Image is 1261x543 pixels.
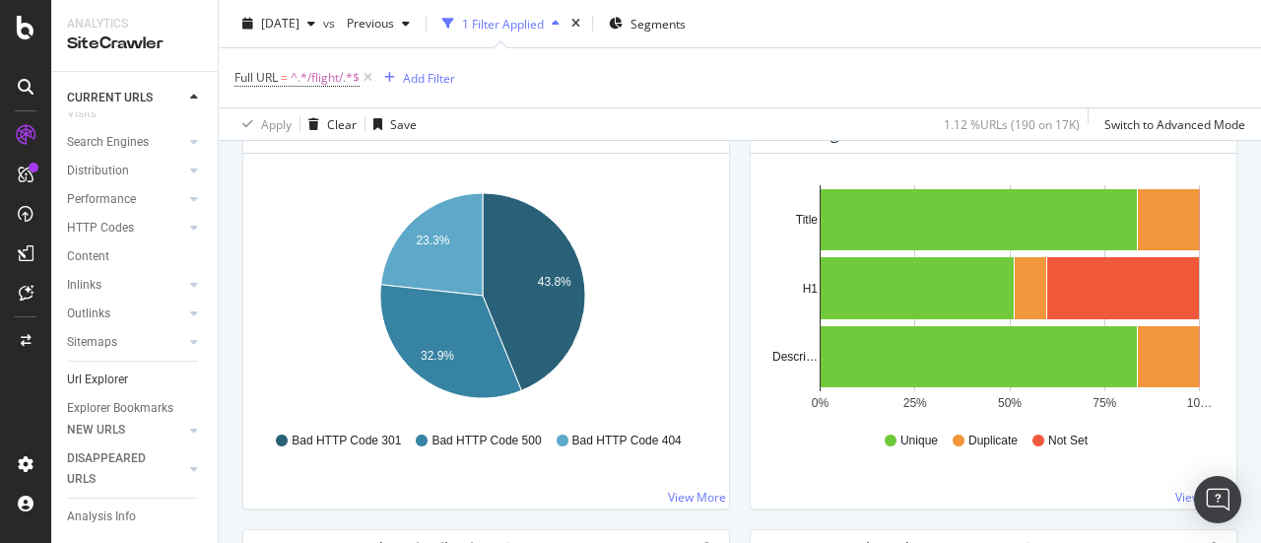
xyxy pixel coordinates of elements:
[67,132,149,153] div: Search Engines
[968,433,1018,449] span: Duplicate
[67,448,166,490] div: DISAPPEARED URLS
[431,433,541,449] span: Bad HTTP Code 500
[67,88,184,108] a: CURRENT URLS
[339,15,394,32] span: Previous
[327,115,357,132] div: Clear
[67,246,109,267] div: Content
[1104,115,1245,132] div: Switch to Advanced Mode
[803,282,819,296] text: H1
[234,69,278,86] span: Full URL
[668,489,726,506] a: View More
[259,185,706,414] svg: A chart.
[67,161,184,181] a: Distribution
[67,304,184,324] a: Outlinks
[234,8,323,39] button: [DATE]
[1048,433,1088,449] span: Not Set
[1175,489,1233,506] a: View More
[67,304,110,324] div: Outlinks
[365,108,417,140] button: Save
[67,398,204,419] a: Explorer Bookmarks
[416,234,449,247] text: 23.3%
[376,66,455,90] button: Add Filter
[390,115,417,132] div: Save
[67,16,202,33] div: Analytics
[67,398,173,419] div: Explorer Bookmarks
[766,185,1214,414] svg: A chart.
[601,8,694,39] button: Segments
[403,69,455,86] div: Add Filter
[796,213,819,227] text: Title
[67,189,136,210] div: Performance
[261,15,299,32] span: 2025 Sep. 5th
[67,218,184,238] a: HTTP Codes
[67,332,184,353] a: Sitemaps
[67,103,97,124] div: Visits
[1194,476,1241,523] div: Open Intercom Messenger
[944,115,1080,132] div: 1.12 % URLs ( 190 on 17K )
[67,132,184,153] a: Search Engines
[67,103,116,124] a: Visits
[67,275,184,296] a: Inlinks
[1093,396,1116,410] text: 75%
[323,15,339,32] span: vs
[281,69,288,86] span: =
[67,275,101,296] div: Inlinks
[1187,396,1212,410] text: 10…
[339,8,418,39] button: Previous
[261,115,292,132] div: Apply
[538,275,571,289] text: 43.8%
[67,370,128,390] div: Url Explorer
[67,246,204,267] a: Content
[434,8,567,39] button: 1 Filter Applied
[903,396,927,410] text: 25%
[67,189,184,210] a: Performance
[67,33,202,55] div: SiteCrawler
[67,420,184,441] a: NEW URLS
[67,370,204,390] a: Url Explorer
[67,420,125,441] div: NEW URLS
[67,88,153,108] div: CURRENT URLS
[1096,108,1245,140] button: Switch to Advanced Mode
[67,448,184,490] a: DISAPPEARED URLS
[772,350,818,364] text: Descri…
[900,433,938,449] span: Unique
[812,396,830,410] text: 0%
[67,507,204,527] a: Analysis Info
[292,433,401,449] span: Bad HTTP Code 301
[462,15,544,32] div: 1 Filter Applied
[998,396,1022,410] text: 50%
[421,349,454,363] text: 32.9%
[300,108,357,140] button: Clear
[567,14,584,34] div: times
[67,161,129,181] div: Distribution
[291,64,360,92] span: ^.*/flight/.*$
[67,332,117,353] div: Sitemaps
[67,218,134,238] div: HTTP Codes
[630,15,686,32] span: Segments
[234,108,292,140] button: Apply
[67,507,136,527] div: Analysis Info
[572,433,682,449] span: Bad HTTP Code 404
